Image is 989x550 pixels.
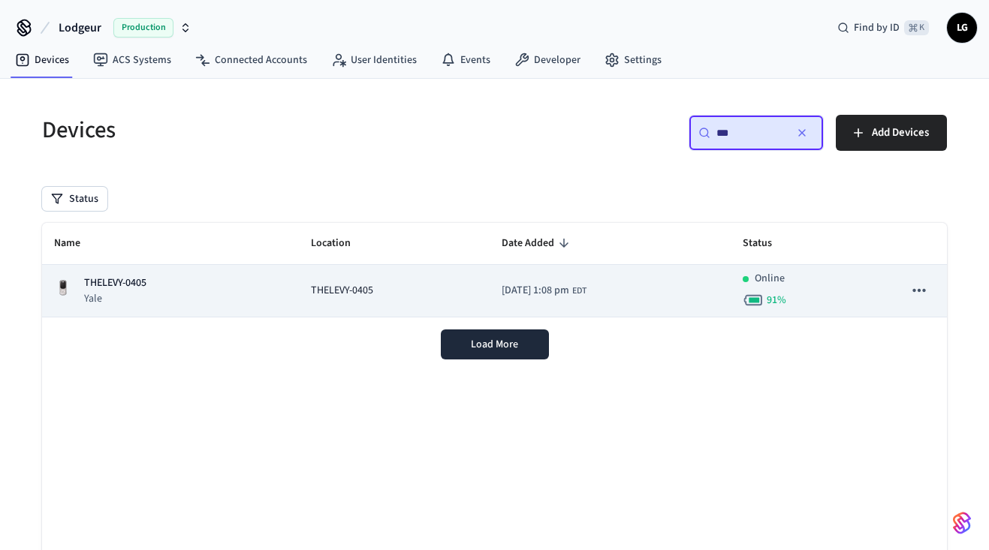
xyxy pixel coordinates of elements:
[948,14,975,41] span: LG
[59,19,101,37] span: Lodgeur
[319,47,429,74] a: User Identities
[42,187,107,211] button: Status
[572,284,586,298] span: EDT
[471,337,518,352] span: Load More
[3,47,81,74] a: Devices
[54,232,100,255] span: Name
[502,283,569,299] span: [DATE] 1:08 pm
[592,47,674,74] a: Settings
[947,13,977,43] button: LG
[54,279,72,297] img: Yale Assure Touchscreen Wifi Smart Lock, Satin Nickel, Front
[502,232,574,255] span: Date Added
[84,275,146,291] p: THELEVY-0405
[904,20,929,35] span: ⌘ K
[42,223,947,317] table: sticky table
[429,47,502,74] a: Events
[311,283,373,299] span: THELEVY-0405
[872,123,929,143] span: Add Devices
[81,47,183,74] a: ACS Systems
[42,115,486,146] h5: Devices
[311,232,370,255] span: Location
[183,47,319,74] a: Connected Accounts
[113,18,173,38] span: Production
[84,291,146,306] p: Yale
[755,271,785,287] p: Online
[441,329,549,359] button: Load More
[767,293,786,308] span: 91 %
[825,14,941,41] div: Find by ID⌘ K
[502,283,586,299] div: America/New_York
[743,232,792,255] span: Status
[953,511,971,535] img: SeamLogoGradient.69752ec5.svg
[836,115,947,151] button: Add Devices
[854,20,900,35] span: Find by ID
[502,47,592,74] a: Developer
